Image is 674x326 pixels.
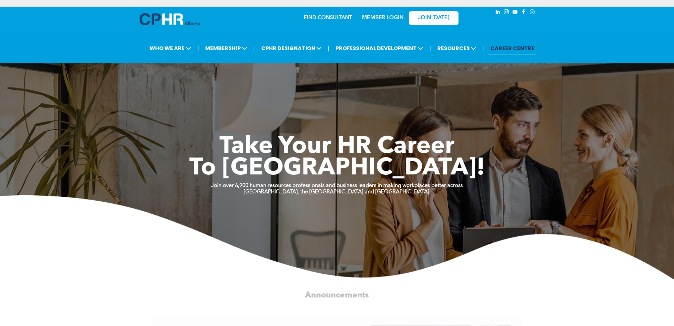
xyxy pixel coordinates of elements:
a: MEMBER LOGIN [362,15,403,21]
a: CAREER CENTRE [488,42,536,54]
li: | [328,41,330,55]
li: | [253,41,255,55]
a: youtube [512,8,519,17]
strong: [GEOGRAPHIC_DATA], the [GEOGRAPHIC_DATA] and [GEOGRAPHIC_DATA]. [244,189,431,195]
span: RESOURCES [435,42,478,54]
span: Take Your HR Career [219,135,455,159]
a: instagram [503,8,510,17]
a: facebook [520,8,527,17]
a: Social network [529,8,536,17]
li: | [429,41,431,55]
span: PROFESSIONAL DEVELOPMENT [334,42,425,54]
a: FIND CONSULTANT [304,15,352,21]
a: linkedin [494,8,502,17]
span: WHO WE ARE [148,42,193,54]
li: | [482,41,484,55]
span: Announcements [305,291,369,299]
a: JOIN [DATE] [409,11,459,25]
span: JOIN [DATE] [418,15,449,21]
span: MEMBERSHIP [203,42,249,54]
span: CPHR DESIGNATION [259,42,324,54]
strong: Join over 6,900 human resources professionals and business leaders in making workplaces better ac... [211,183,463,188]
img: A blue and white logo for cp alberta [140,13,200,25]
li: | [197,41,199,55]
span: To [GEOGRAPHIC_DATA]! [189,157,485,180]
